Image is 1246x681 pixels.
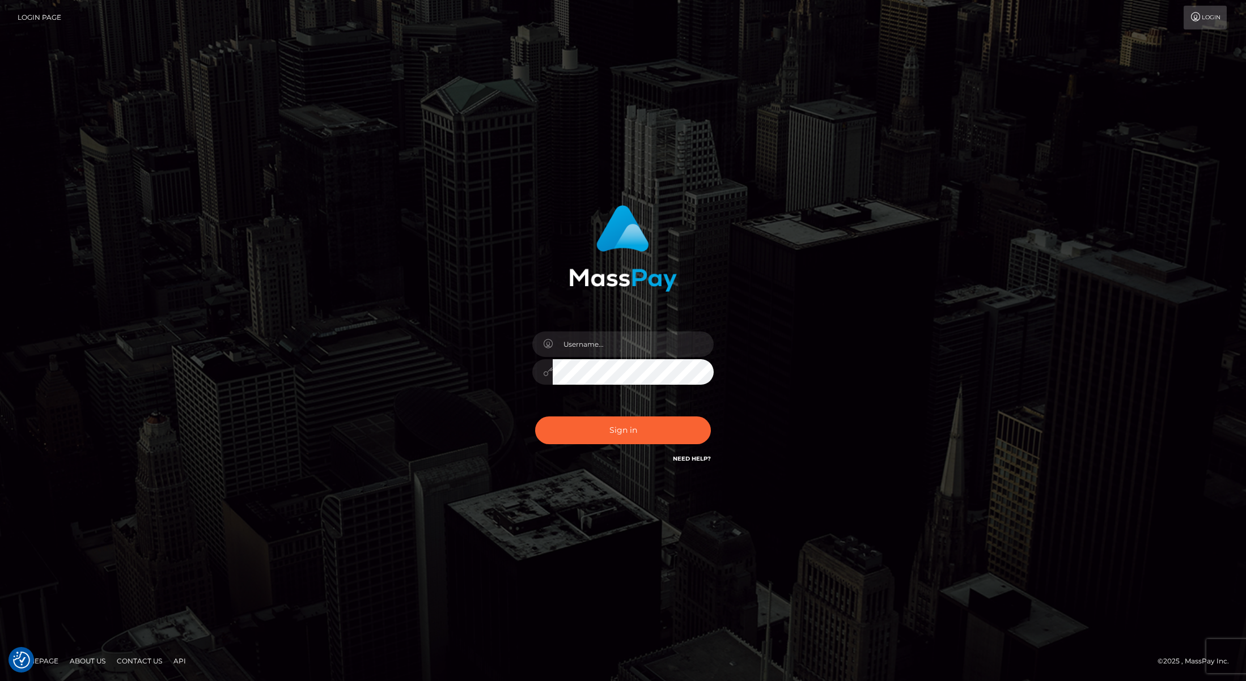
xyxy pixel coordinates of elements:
[12,652,63,670] a: Homepage
[569,205,677,292] img: MassPay Login
[553,331,714,357] input: Username...
[673,455,711,462] a: Need Help?
[1184,6,1227,29] a: Login
[13,652,30,669] img: Revisit consent button
[1158,655,1237,667] div: © 2025 , MassPay Inc.
[18,6,61,29] a: Login Page
[112,652,167,670] a: Contact Us
[535,416,711,444] button: Sign in
[13,652,30,669] button: Consent Preferences
[65,652,110,670] a: About Us
[169,652,190,670] a: API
